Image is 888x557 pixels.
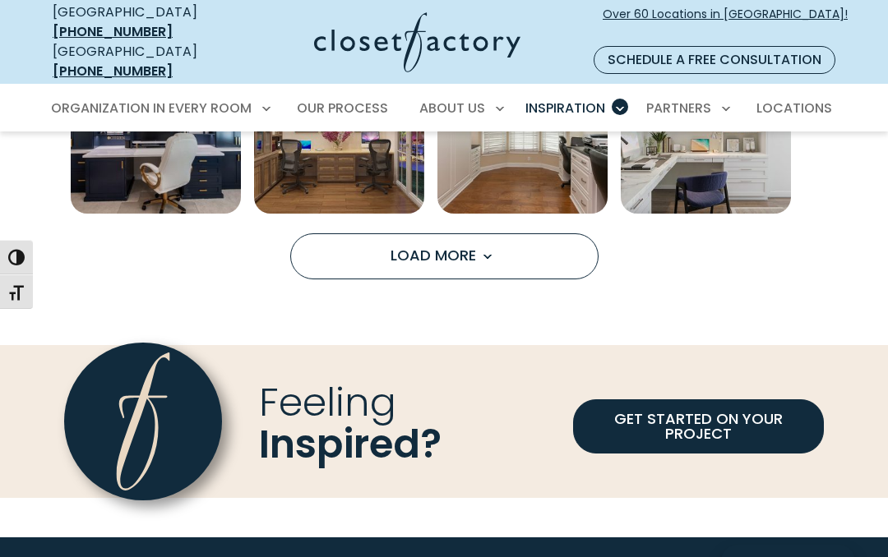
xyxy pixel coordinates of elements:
span: About Us [419,99,485,117]
span: Locations [756,99,832,117]
div: [GEOGRAPHIC_DATA] [53,2,232,42]
div: [GEOGRAPHIC_DATA] [53,42,232,81]
span: Our Process [297,99,388,117]
a: [PHONE_NUMBER] [53,22,173,41]
span: Feeling [259,375,396,430]
span: Inspiration [525,99,605,117]
span: Over 60 Locations in [GEOGRAPHIC_DATA]! [603,6,848,40]
span: Partners [646,99,711,117]
nav: Primary Menu [39,85,849,131]
a: [PHONE_NUMBER] [53,62,173,81]
a: Schedule a Free Consultation [594,46,835,74]
span: Inspired? [259,417,442,472]
button: Load more inspiration gallery images [290,233,599,279]
img: Closet Factory Logo [314,12,520,72]
a: GET STARTED ON YOUR PROJECT [573,399,824,453]
span: Organization in Every Room [51,99,252,117]
span: Load More [391,245,497,265]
